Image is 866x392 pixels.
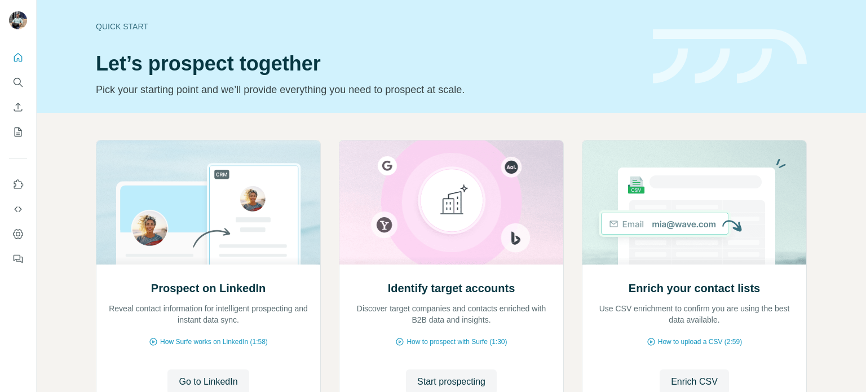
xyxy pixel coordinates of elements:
[339,140,564,265] img: Identify target accounts
[9,122,27,142] button: My lists
[671,375,718,389] span: Enrich CSV
[96,82,639,98] p: Pick your starting point and we’ll provide everything you need to prospect at scale.
[629,280,760,296] h2: Enrich your contact lists
[9,174,27,195] button: Use Surfe on LinkedIn
[9,72,27,93] button: Search
[160,337,268,347] span: How Surfe works on LinkedIn (1:58)
[108,303,309,325] p: Reveal contact information for intelligent prospecting and instant data sync.
[179,375,237,389] span: Go to LinkedIn
[582,140,807,265] img: Enrich your contact lists
[9,47,27,68] button: Quick start
[407,337,507,347] span: How to prospect with Surfe (1:30)
[96,21,639,32] div: Quick start
[9,97,27,117] button: Enrich CSV
[388,280,515,296] h2: Identify target accounts
[594,303,795,325] p: Use CSV enrichment to confirm you are using the best data available.
[9,11,27,29] img: Avatar
[151,280,266,296] h2: Prospect on LinkedIn
[658,337,742,347] span: How to upload a CSV (2:59)
[653,29,807,84] img: banner
[96,140,321,265] img: Prospect on LinkedIn
[351,303,552,325] p: Discover target companies and contacts enriched with B2B data and insights.
[9,249,27,269] button: Feedback
[9,199,27,219] button: Use Surfe API
[96,52,639,75] h1: Let’s prospect together
[417,375,485,389] span: Start prospecting
[9,224,27,244] button: Dashboard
